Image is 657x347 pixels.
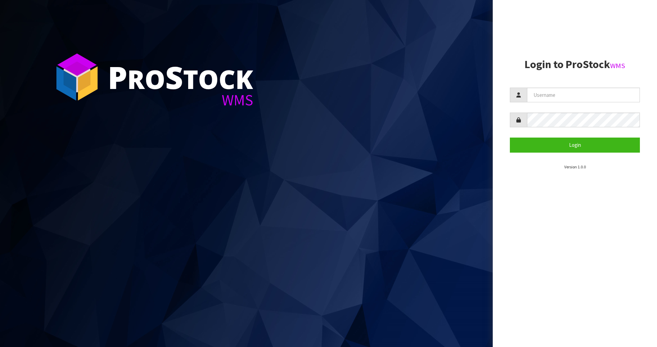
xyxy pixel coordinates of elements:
[610,61,625,70] small: WMS
[510,59,640,70] h2: Login to ProStock
[108,92,253,108] div: WMS
[527,88,640,102] input: Username
[108,56,127,98] span: P
[510,138,640,152] button: Login
[108,62,253,92] div: ro tock
[51,51,103,103] img: ProStock Cube
[564,164,586,169] small: Version 1.0.0
[165,56,183,98] span: S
